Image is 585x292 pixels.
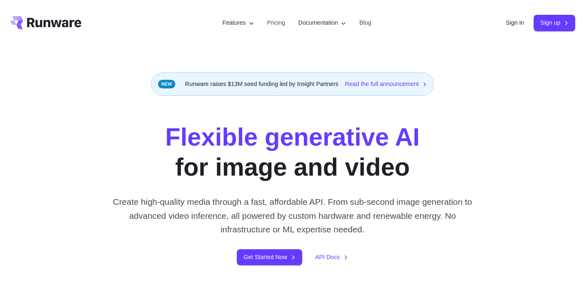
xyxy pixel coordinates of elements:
[112,195,473,236] p: Create high-quality media through a fast, affordable API. From sub-second image generation to adv...
[345,79,427,89] a: Read the full announcement
[237,249,302,265] a: Get Started Now
[165,122,420,182] h1: for image and video
[534,15,575,31] a: Sign up
[359,18,371,28] a: Blog
[165,123,420,151] strong: Flexible generative AI
[151,72,434,96] div: Runware raises $13M seed funding led by Insight Partners
[315,253,348,262] a: API Docs
[506,18,524,28] a: Sign in
[10,16,81,29] a: Go to /
[267,18,285,28] a: Pricing
[298,18,346,28] label: Documentation
[223,18,254,28] label: Features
